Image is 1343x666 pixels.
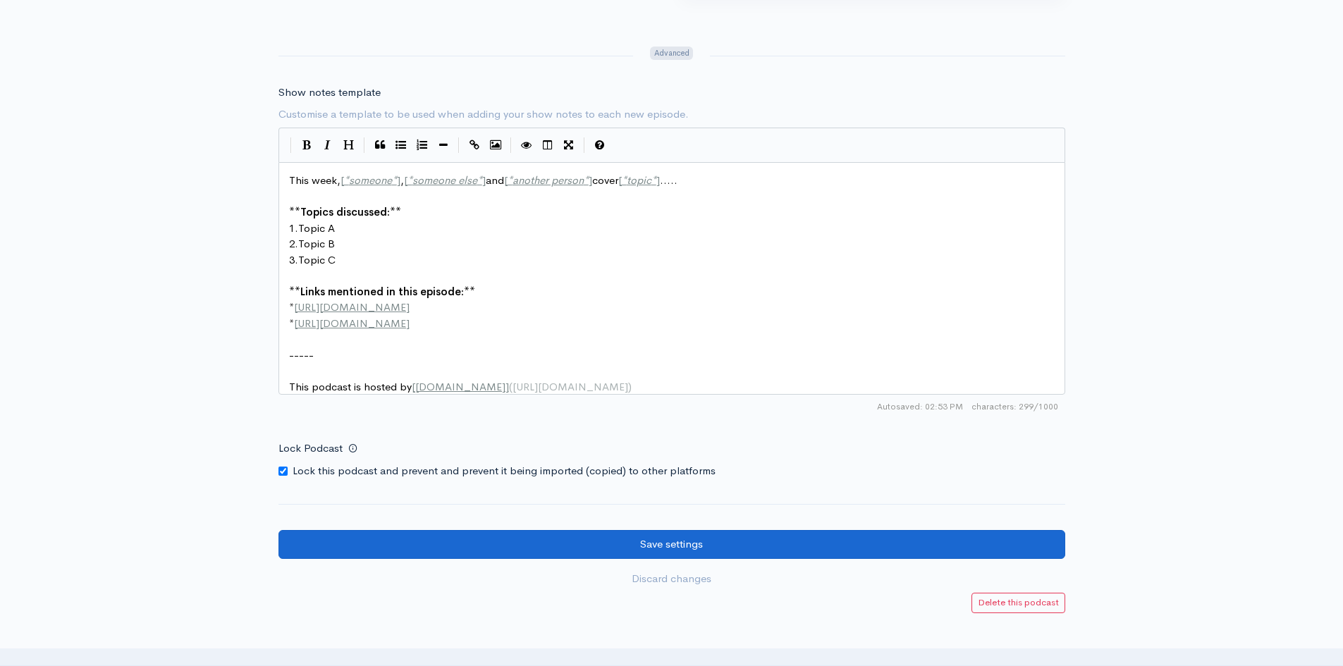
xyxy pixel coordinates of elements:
[298,221,335,235] span: Topic A
[589,135,611,156] button: Markdown Guide
[877,400,963,413] span: Autosaved: 02:53 PM
[391,135,412,156] button: Generic List
[485,135,506,156] button: Insert Image
[504,173,508,187] span: [
[505,380,509,393] span: ]
[294,316,410,330] span: [URL][DOMAIN_NAME]
[290,137,292,154] i: |
[278,106,1065,123] span: Customise a template to be used when adding your show notes to each new episode.
[589,173,592,187] span: ]
[516,135,537,156] button: Toggle Preview
[289,237,298,250] span: 2.
[300,205,390,218] span: Topics discussed:
[537,135,558,156] button: Toggle Side by Side
[278,434,343,463] label: Lock Podcast
[618,173,622,187] span: [
[415,380,505,393] span: [DOMAIN_NAME]
[627,173,651,187] span: topic
[509,380,513,393] span: (
[278,85,381,101] label: Show notes template
[412,380,415,393] span: [
[317,135,338,156] button: Italic
[364,137,365,154] i: |
[300,285,464,298] span: Links mentioned in this episode:
[397,173,400,187] span: ]
[433,135,454,156] button: Insert Horizontal Line
[628,380,632,393] span: )
[971,593,1065,613] a: Delete this podcast
[458,137,460,154] i: |
[404,173,407,187] span: [
[296,135,317,156] button: Bold
[513,173,584,187] span: another person
[289,221,298,235] span: 1.
[293,463,716,479] label: Lock this podcast and prevent and prevent it being imported (copied) to other platforms
[338,135,360,156] button: Heading
[513,380,628,393] span: [URL][DOMAIN_NAME]
[971,400,1058,413] span: 299/1000
[558,135,579,156] button: Toggle Fullscreen
[289,348,314,362] span: -----
[412,135,433,156] button: Numbered List
[289,173,677,187] span: This week, , and cover .....
[584,137,585,154] i: |
[510,137,512,154] i: |
[278,530,1065,559] input: Save settings
[298,253,336,266] span: Topic C
[412,173,477,187] span: someone else
[341,173,344,187] span: [
[289,253,298,266] span: 3.
[294,300,410,314] span: [URL][DOMAIN_NAME]
[464,135,485,156] button: Create Link
[482,173,486,187] span: ]
[978,596,1059,608] small: Delete this podcast
[656,173,660,187] span: ]
[289,380,632,393] span: This podcast is hosted by
[349,173,392,187] span: someone
[278,565,1065,593] a: Discard changes
[298,237,335,250] span: Topic B
[650,47,693,60] span: Advanced
[369,135,391,156] button: Quote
